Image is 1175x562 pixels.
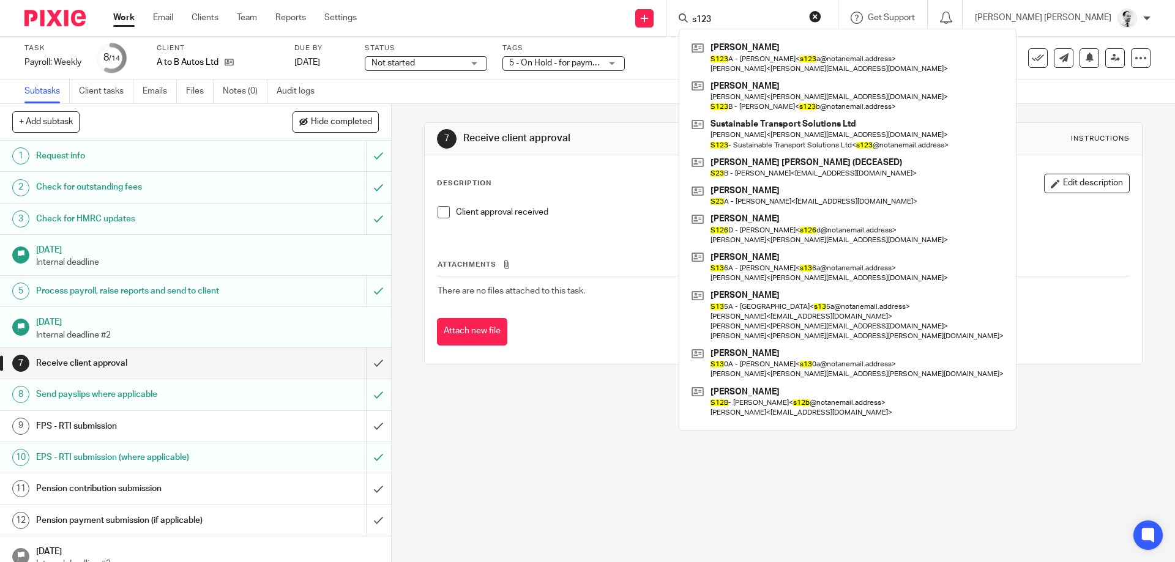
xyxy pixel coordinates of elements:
a: Team [237,12,257,24]
p: Client approval received [456,206,1128,218]
h1: Receive client approval [36,354,248,372]
a: Emails [143,79,177,103]
a: Subtasks [24,79,70,103]
a: Clients [192,12,218,24]
img: Pixie [24,10,86,26]
a: Audit logs [277,79,324,103]
div: Instructions [1071,134,1130,144]
h1: EPS - RTI submission (where applicable) [36,448,248,467]
div: 2 [12,179,29,196]
p: Description [437,179,491,188]
p: Internal deadline #2 [36,329,379,341]
label: Due by [294,43,349,53]
a: Client tasks [79,79,133,103]
span: [DATE] [294,58,320,67]
h1: Process payroll, raise reports and send to client [36,282,248,300]
h1: [DATE] [36,241,379,256]
h1: Request info [36,147,248,165]
span: 5 - On Hold - for payment/client approval [509,59,664,67]
div: 3 [12,210,29,227]
h1: Pension payment submission (if applicable) [36,511,248,530]
h1: Send payslips where applicable [36,385,248,404]
a: Settings [324,12,357,24]
div: 11 [12,480,29,497]
button: Clear [809,10,821,23]
p: [PERSON_NAME] [PERSON_NAME] [975,12,1111,24]
span: Hide completed [311,117,372,127]
button: Hide completed [293,111,379,132]
div: 9 [12,418,29,435]
span: Attachments [438,261,496,268]
h1: Check for outstanding fees [36,178,248,196]
a: Reports [275,12,306,24]
a: Files [186,79,214,103]
div: 12 [12,512,29,529]
label: Status [365,43,487,53]
button: Edit description [1044,174,1130,193]
h1: Receive client approval [463,132,810,145]
span: Get Support [868,13,915,22]
p: Internal deadline [36,256,379,268]
label: Task [24,43,81,53]
div: 7 [437,129,457,149]
h1: Pension contribution submission [36,479,248,498]
img: Mass_2025.jpg [1117,9,1137,28]
h1: Check for HMRC updates [36,210,248,228]
input: Search [691,15,801,26]
div: 5 [12,283,29,300]
button: Attach new file [437,318,507,346]
p: A to B Autos Ltd [157,56,218,68]
div: 10 [12,449,29,466]
div: Payroll: Weekly [24,56,81,68]
small: /14 [109,55,120,62]
a: Notes (0) [223,79,267,103]
a: Work [113,12,135,24]
h1: [DATE] [36,542,379,558]
h1: FPS - RTI submission [36,417,248,435]
div: 1 [12,147,29,165]
span: Not started [371,59,415,67]
a: Email [153,12,173,24]
label: Tags [502,43,625,53]
button: + Add subtask [12,111,80,132]
h1: [DATE] [36,313,379,328]
div: 8 [103,51,120,65]
div: 8 [12,386,29,403]
div: 7 [12,355,29,372]
label: Client [157,43,279,53]
span: There are no files attached to this task. [438,287,585,295]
